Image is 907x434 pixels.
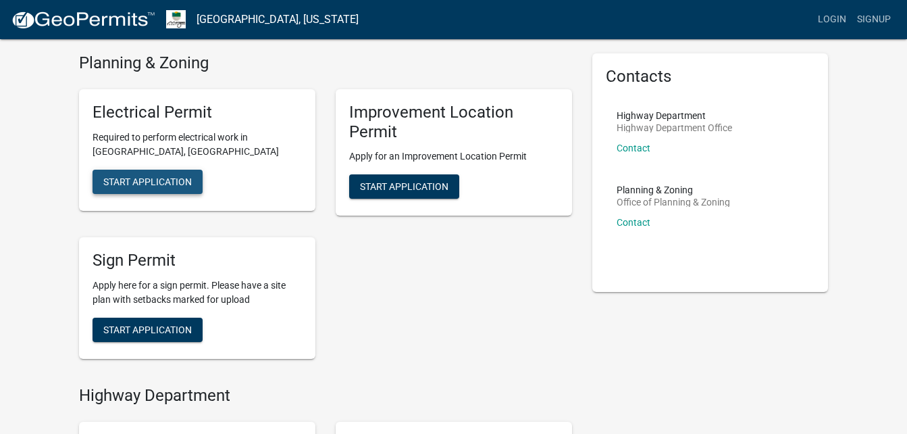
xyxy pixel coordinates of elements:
[79,386,572,406] h4: Highway Department
[103,176,192,187] span: Start Application
[93,279,302,307] p: Apply here for a sign permit. Please have a site plan with setbacks marked for upload
[617,111,732,120] p: Highway Department
[617,143,650,153] a: Contact
[93,251,302,270] h5: Sign Permit
[617,217,650,228] a: Contact
[606,67,815,87] h5: Contacts
[93,170,203,194] button: Start Application
[349,149,559,164] p: Apply for an Improvement Location Permit
[617,197,730,207] p: Office of Planning & Zoning
[617,185,730,195] p: Planning & Zoning
[103,324,192,335] span: Start Application
[79,53,572,73] h4: Planning & Zoning
[166,10,186,28] img: Morgan County, Indiana
[197,8,359,31] a: [GEOGRAPHIC_DATA], [US_STATE]
[349,174,459,199] button: Start Application
[93,318,203,342] button: Start Application
[93,103,302,122] h5: Electrical Permit
[812,7,852,32] a: Login
[852,7,896,32] a: Signup
[617,123,732,132] p: Highway Department Office
[349,103,559,142] h5: Improvement Location Permit
[360,181,448,192] span: Start Application
[93,130,302,159] p: Required to perform electrical work in [GEOGRAPHIC_DATA], [GEOGRAPHIC_DATA]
